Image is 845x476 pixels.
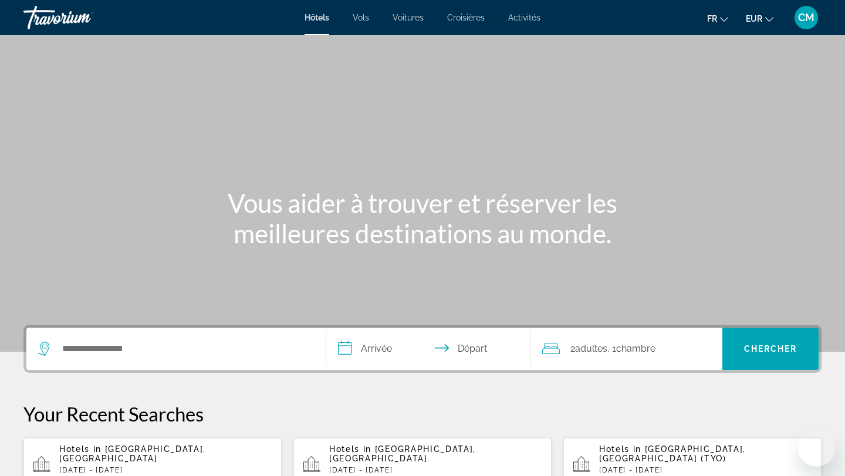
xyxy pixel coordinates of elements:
[26,328,819,370] div: Search widget
[202,188,643,249] h1: Vous aider à trouver et réserver les meilleures destinations au monde.
[530,328,723,370] button: Travelers: 2 adults, 0 children
[329,466,542,474] p: [DATE] - [DATE]
[798,12,814,23] span: CM
[59,466,272,474] p: [DATE] - [DATE]
[744,344,797,353] span: Chercher
[329,444,476,463] span: [GEOGRAPHIC_DATA], [GEOGRAPHIC_DATA]
[599,444,746,463] span: [GEOGRAPHIC_DATA], [GEOGRAPHIC_DATA] (TYO)
[447,13,485,22] a: Croisières
[59,444,102,454] span: Hotels in
[23,2,141,33] a: Travorium
[326,328,530,370] button: Select check in and out date
[707,10,728,27] button: Change language
[791,5,822,30] button: User Menu
[746,14,762,23] span: EUR
[508,13,540,22] a: Activités
[722,328,819,370] button: Search
[61,340,308,358] input: Search hotel destination
[23,402,822,426] p: Your Recent Searches
[393,13,424,22] a: Voitures
[707,14,717,23] span: fr
[746,10,773,27] button: Change currency
[798,429,836,467] iframe: Bouton de lancement de la fenêtre de messagerie
[305,13,329,22] a: Hôtels
[353,13,369,22] a: Vols
[599,466,812,474] p: [DATE] - [DATE]
[616,343,655,354] span: Chambre
[570,341,607,357] span: 2
[599,444,641,454] span: Hotels in
[329,444,371,454] span: Hotels in
[607,341,655,357] span: , 1
[575,343,607,354] span: Adultes
[59,444,206,463] span: [GEOGRAPHIC_DATA], [GEOGRAPHIC_DATA]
